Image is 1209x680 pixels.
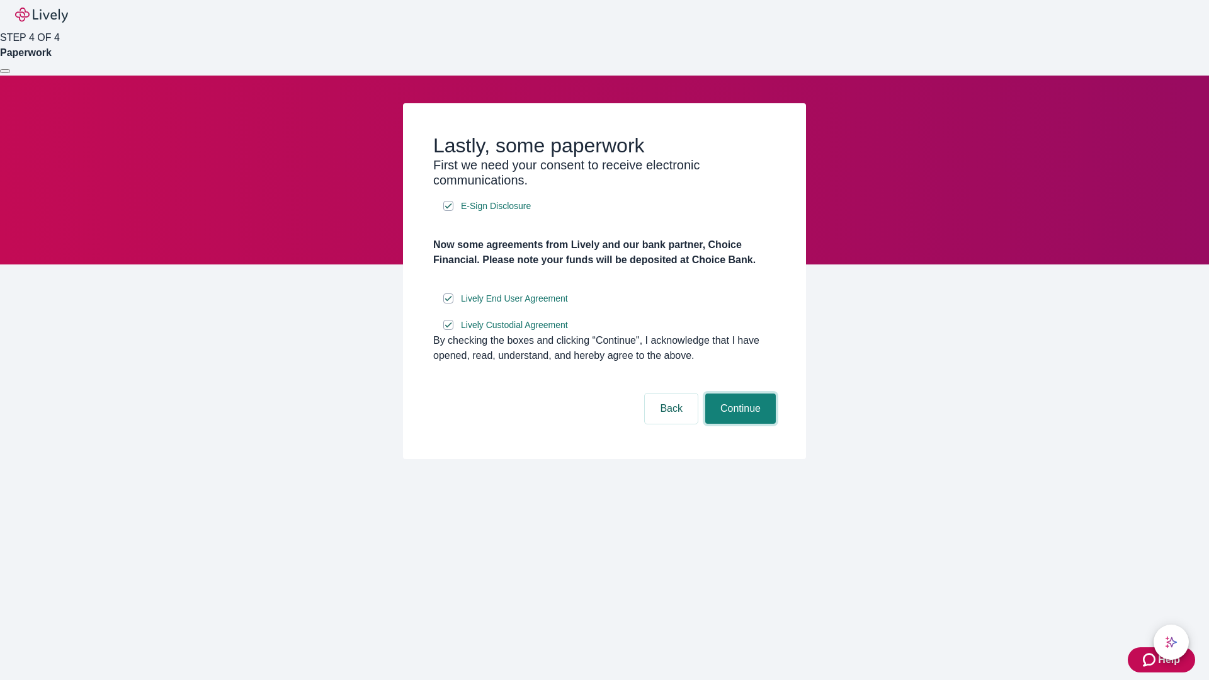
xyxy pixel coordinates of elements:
[433,157,776,188] h3: First we need your consent to receive electronic communications.
[458,317,570,333] a: e-sign disclosure document
[458,291,570,307] a: e-sign disclosure document
[1165,636,1178,649] svg: Lively AI Assistant
[645,394,698,424] button: Back
[1154,625,1189,660] button: chat
[705,394,776,424] button: Continue
[1143,652,1158,667] svg: Zendesk support icon
[433,133,776,157] h2: Lastly, some paperwork
[433,237,776,268] h4: Now some agreements from Lively and our bank partner, Choice Financial. Please note your funds wi...
[1128,647,1195,672] button: Zendesk support iconHelp
[15,8,68,23] img: Lively
[433,333,776,363] div: By checking the boxes and clicking “Continue", I acknowledge that I have opened, read, understand...
[1158,652,1180,667] span: Help
[458,198,533,214] a: e-sign disclosure document
[461,200,531,213] span: E-Sign Disclosure
[461,292,568,305] span: Lively End User Agreement
[461,319,568,332] span: Lively Custodial Agreement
